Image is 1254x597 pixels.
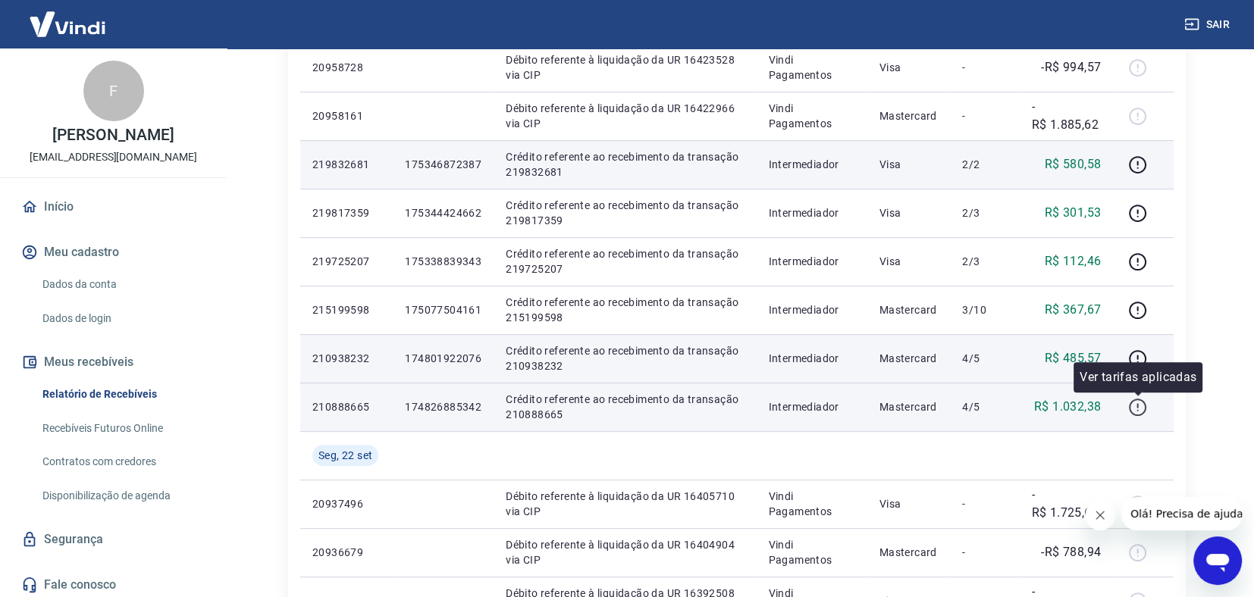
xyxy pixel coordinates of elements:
p: 174826885342 [405,399,481,414]
a: Dados da conta [36,269,208,300]
p: 2/3 [962,205,1007,220]
p: 20958728 [312,60,381,75]
a: Segurança [18,523,208,556]
p: 210888665 [312,399,381,414]
a: Início [18,190,208,223]
p: Crédito referente ao recebimento da transação 219725207 [506,246,744,277]
p: -R$ 1.885,62 [1031,98,1101,134]
p: Vindi Pagamentos [769,101,855,131]
p: Crédito referente ao recebimento da transação 219832681 [506,149,744,180]
p: Crédito referente ao recebimento da transação 210888665 [506,392,744,422]
a: Contratos com credores [36,446,208,477]
p: - [962,496,1007,511]
p: Débito referente à liquidação da UR 16423528 via CIP [506,52,744,83]
p: 219832681 [312,157,381,172]
p: 20936679 [312,545,381,560]
p: Débito referente à liquidação da UR 16405710 via CIP [506,489,744,519]
p: - [962,60,1007,75]
p: 174801922076 [405,351,481,366]
p: 175077504161 [405,302,481,317]
p: Vindi Pagamentos [769,537,855,567]
button: Meu cadastro [18,236,208,269]
p: Visa [879,254,939,269]
p: Mastercard [879,399,939,414]
p: Mastercard [879,351,939,366]
p: Mastercard [879,302,939,317]
p: Vindi Pagamentos [769,489,855,519]
p: 4/5 [962,351,1007,366]
p: Intermediador [769,351,855,366]
p: Intermediador [769,399,855,414]
p: Ver tarifas aplicadas [1080,368,1196,386]
span: Olá! Precisa de ajuda? [9,11,127,23]
iframe: Fechar mensagem [1085,500,1115,530]
p: R$ 580,58 [1045,155,1102,173]
p: - [962,545,1007,560]
p: 175346872387 [405,157,481,172]
span: Seg, 22 set [318,448,372,463]
p: -R$ 994,57 [1041,58,1101,77]
p: Visa [879,60,939,75]
p: -R$ 788,94 [1041,543,1101,561]
p: -R$ 1.725,67 [1031,486,1101,522]
p: 20958161 [312,108,381,123]
p: 219817359 [312,205,381,220]
p: Visa [879,496,939,511]
a: Dados de login [36,303,208,334]
p: [PERSON_NAME] [52,127,174,143]
p: 2/3 [962,254,1007,269]
a: Recebíveis Futuros Online [36,413,208,444]
p: Crédito referente ao recebimento da transação 215199598 [506,295,744,325]
p: R$ 301,53 [1045,204,1102,222]
iframe: Mensagem da empresa [1121,497,1242,530]
p: 4/5 [962,399,1007,414]
p: Crédito referente ao recebimento da transação 219817359 [506,198,744,228]
p: Crédito referente ao recebimento da transação 210938232 [506,343,744,374]
button: Meus recebíveis [18,345,208,379]
p: Visa [879,157,939,172]
p: Débito referente à liquidação da UR 16422966 via CIP [506,101,744,131]
p: 210938232 [312,351,381,366]
p: 215199598 [312,302,381,317]
p: 219725207 [312,254,381,269]
a: Relatório de Recebíveis [36,379,208,410]
p: Vindi Pagamentos [769,52,855,83]
p: R$ 112,46 [1045,252,1102,270]
img: Vindi [18,1,117,47]
p: - [962,108,1007,123]
p: [EMAIL_ADDRESS][DOMAIN_NAME] [30,149,197,165]
p: Intermediador [769,254,855,269]
div: F [83,61,144,121]
p: 2/2 [962,157,1007,172]
iframe: Botão para abrir a janela de mensagens [1193,536,1242,585]
a: Disponibilização de agenda [36,480,208,511]
p: Mastercard [879,545,939,560]
p: R$ 367,67 [1045,301,1102,319]
p: Débito referente à liquidação da UR 16404904 via CIP [506,537,744,567]
button: Sair [1181,11,1236,39]
p: R$ 1.032,38 [1034,398,1101,416]
p: R$ 485,57 [1045,349,1102,367]
p: Mastercard [879,108,939,123]
p: 175338839343 [405,254,481,269]
p: 175344424662 [405,205,481,220]
p: Intermediador [769,302,855,317]
p: Intermediador [769,205,855,220]
p: Visa [879,205,939,220]
p: 3/10 [962,302,1007,317]
p: 20937496 [312,496,381,511]
p: Intermediador [769,157,855,172]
